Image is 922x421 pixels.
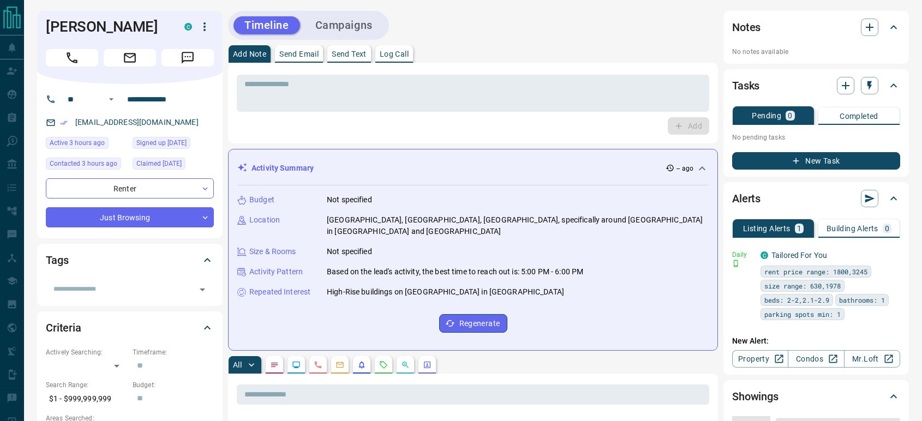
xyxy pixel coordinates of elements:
[839,294,885,305] span: bathrooms: 1
[327,214,709,237] p: [GEOGRAPHIC_DATA], [GEOGRAPHIC_DATA], [GEOGRAPHIC_DATA], specifically around [GEOGRAPHIC_DATA] in...
[46,158,127,173] div: Tue Aug 12 2025
[840,112,878,120] p: Completed
[46,247,214,273] div: Tags
[279,50,319,58] p: Send Email
[732,250,754,260] p: Daily
[133,137,214,152] div: Fri Apr 02 2021
[252,163,314,174] p: Activity Summary
[764,294,829,305] span: beds: 2-2,2.1-2.9
[379,360,388,369] svg: Requests
[732,77,759,94] h2: Tasks
[732,335,900,347] p: New Alert:
[764,309,841,320] span: parking spots min: 1
[304,16,384,34] button: Campaigns
[732,129,900,146] p: No pending tasks
[249,194,274,206] p: Budget
[732,383,900,410] div: Showings
[788,350,844,368] a: Condos
[676,164,693,173] p: -- ago
[327,246,372,257] p: Not specified
[249,286,310,298] p: Repeated Interest
[336,360,344,369] svg: Emails
[732,350,788,368] a: Property
[732,185,900,212] div: Alerts
[46,319,81,336] h2: Criteria
[46,380,127,390] p: Search Range:
[327,286,564,298] p: High-Rise buildings on [GEOGRAPHIC_DATA] in [GEOGRAPHIC_DATA]
[327,194,372,206] p: Not specified
[161,49,214,67] span: Message
[46,178,214,199] div: Renter
[234,16,300,34] button: Timeline
[732,73,900,99] div: Tasks
[885,225,889,232] p: 0
[184,23,192,31] div: condos.ca
[380,50,409,58] p: Log Call
[423,360,432,369] svg: Agent Actions
[292,360,301,369] svg: Lead Browsing Activity
[401,360,410,369] svg: Opportunities
[732,19,761,36] h2: Notes
[104,49,156,67] span: Email
[136,137,187,148] span: Signed up [DATE]
[46,18,168,35] h1: [PERSON_NAME]
[75,118,199,127] a: [EMAIL_ADDRESS][DOMAIN_NAME]
[46,315,214,341] div: Criteria
[249,266,303,278] p: Activity Pattern
[761,251,768,259] div: condos.ca
[732,190,761,207] h2: Alerts
[50,137,105,148] span: Active 3 hours ago
[788,112,792,119] p: 0
[764,266,867,277] span: rent price range: 1800,3245
[133,158,214,173] div: Sun Jul 27 2025
[249,246,296,257] p: Size & Rooms
[439,314,507,333] button: Regenerate
[771,251,827,260] a: Tailored For You
[327,266,583,278] p: Based on the lead's activity, the best time to reach out is: 5:00 PM - 6:00 PM
[797,225,801,232] p: 1
[237,158,709,178] div: Activity Summary-- ago
[764,280,841,291] span: size range: 630,1978
[46,207,214,227] div: Just Browsing
[50,158,117,169] span: Contacted 3 hours ago
[46,347,127,357] p: Actively Searching:
[46,390,127,408] p: $1 - $999,999,999
[249,214,280,226] p: Location
[332,50,367,58] p: Send Text
[195,282,210,297] button: Open
[46,251,68,269] h2: Tags
[133,347,214,357] p: Timeframe:
[732,47,900,57] p: No notes available
[732,388,779,405] h2: Showings
[136,158,182,169] span: Claimed [DATE]
[314,360,322,369] svg: Calls
[105,93,118,106] button: Open
[743,225,791,232] p: Listing Alerts
[357,360,366,369] svg: Listing Alerts
[46,137,127,152] div: Tue Aug 12 2025
[233,361,242,369] p: All
[732,152,900,170] button: New Task
[827,225,878,232] p: Building Alerts
[270,360,279,369] svg: Notes
[60,119,68,127] svg: Email Verified
[732,260,740,267] svg: Push Notification Only
[844,350,900,368] a: Mr.Loft
[46,49,98,67] span: Call
[233,50,266,58] p: Add Note
[732,14,900,40] div: Notes
[752,112,781,119] p: Pending
[133,380,214,390] p: Budget:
